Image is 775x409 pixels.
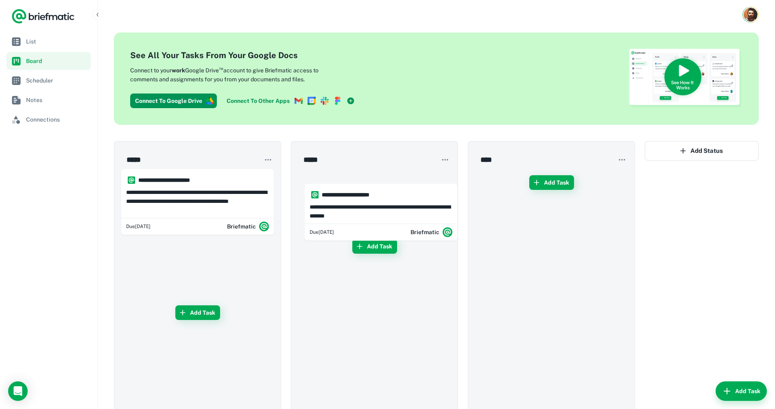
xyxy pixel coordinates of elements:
a: Connections [7,111,91,128]
button: Connect To Google Drive [130,94,217,108]
b: work [172,67,185,74]
span: Notes [26,96,87,104]
button: Add Task [352,239,397,254]
a: Logo [11,8,75,24]
span: Connections [26,115,87,124]
p: Connect to your Google Drive account to give Briefmatic access to comments and assignments for yo... [130,65,346,84]
a: Board [7,52,91,70]
h4: See All Your Tasks From Your Google Docs [130,49,358,61]
button: Account button [742,7,759,23]
button: Add Task [529,175,574,190]
span: Board [26,57,87,65]
a: List [7,33,91,50]
span: Scheduler [26,76,87,85]
a: Notes [7,91,91,109]
img: See How Briefmatic Works [629,49,742,109]
sup: ™ [219,65,223,71]
a: Connect To Other Apps [223,94,358,108]
button: Add Task [175,305,220,320]
a: Scheduler [7,72,91,89]
img: Serge Belanovich [744,8,758,22]
div: Load Chat [8,381,28,401]
button: Add Task [716,381,767,401]
button: Add Status [645,141,759,161]
span: List [26,37,87,46]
